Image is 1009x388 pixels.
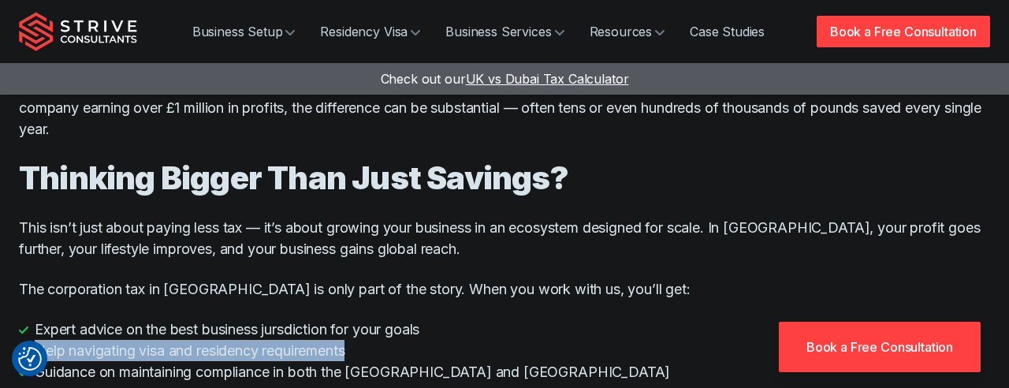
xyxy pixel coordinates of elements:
[779,322,981,372] a: Book a Free Consultation
[19,361,990,382] li: Guidance on maintaining compliance in both the [GEOGRAPHIC_DATA] and [GEOGRAPHIC_DATA]
[19,54,990,140] p: To help you visualise this, we’ve built a tool that compares your current UK tax burden with what...
[18,347,42,371] button: Consent Preferences
[307,16,433,47] a: Residency Visa
[817,16,990,47] a: Book a Free Consultation
[677,16,777,47] a: Case Studies
[19,278,990,300] p: The corporation tax in [GEOGRAPHIC_DATA] is only part of the story. When you work with us, you’ll...
[18,347,42,371] img: Revisit consent button
[180,16,308,47] a: Business Setup
[19,12,137,51] img: Strive Consultants
[466,71,629,87] span: UK vs Dubai Tax Calculator
[577,16,678,47] a: Resources
[19,340,990,361] li: Help navigating visa and residency requirements
[19,217,990,259] p: This isn’t just about paying less tax — it’s about growing your business in an ecosystem designed...
[19,319,990,340] li: Expert advice on the best business jursdiction for your goals
[433,16,576,47] a: Business Services
[19,159,568,197] strong: Thinking Bigger Than Just Savings?
[381,71,629,87] a: Check out ourUK vs Dubai Tax Calculator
